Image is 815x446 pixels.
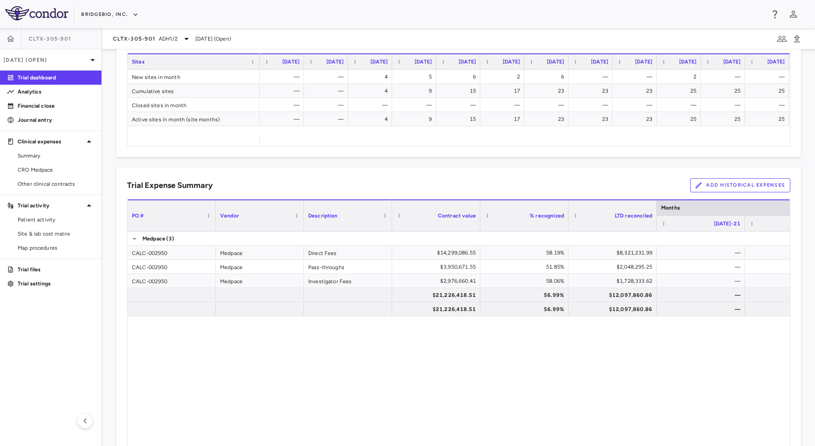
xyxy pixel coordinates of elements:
[268,84,299,98] div: —
[113,35,155,42] span: CLTX-305-901
[709,112,740,126] div: 25
[709,70,740,84] div: —
[532,70,564,84] div: 6
[356,70,388,84] div: 4
[438,213,476,219] span: Contract value
[304,246,392,259] div: Direct Fees
[29,35,71,42] span: CLTX-305-901
[709,98,740,112] div: —
[312,112,344,126] div: —
[127,274,216,288] div: CALC-002950
[326,59,344,65] span: [DATE]
[127,98,260,112] div: Closed sites in month
[159,35,178,43] span: ADH1/2
[400,98,432,112] div: —
[304,274,392,288] div: Investigator Fees
[81,7,138,22] button: BridgeBio, Inc.
[18,180,94,188] span: Other clinical contracts
[665,246,740,260] div: —
[166,232,174,246] span: (3)
[312,84,344,98] div: —
[304,260,392,274] div: Pass-throughs
[753,112,785,126] div: 25
[132,213,144,219] span: PO #
[18,280,94,288] p: Trial settings
[400,274,476,288] div: $2,976,660.41
[444,98,476,112] div: —
[530,213,564,219] span: % recognized
[532,84,564,98] div: 23
[723,59,740,65] span: [DATE]
[18,244,94,252] span: Map procedures
[621,98,652,112] div: —
[18,74,94,82] p: Trial dashboard
[665,302,740,316] div: —
[18,216,94,224] span: Patient activity
[635,59,652,65] span: [DATE]
[576,246,652,260] div: $8,321,231.99
[488,288,564,302] div: 56.99%
[268,70,299,84] div: —
[532,98,564,112] div: —
[127,246,216,259] div: CALC-002950
[690,178,790,192] button: Add Historical Expenses
[621,84,652,98] div: 23
[661,205,680,211] span: Months
[18,102,94,110] p: Financial close
[312,70,344,84] div: —
[356,112,388,126] div: 4
[576,260,652,274] div: $2,048,295.25
[400,84,432,98] div: 9
[709,84,740,98] div: 25
[753,84,785,98] div: 25
[18,166,94,174] span: CRO Medpace
[127,112,260,126] div: Active sites in month (site months)
[665,288,740,302] div: —
[532,112,564,126] div: 23
[679,59,696,65] span: [DATE]
[665,112,696,126] div: 25
[665,260,740,274] div: —
[576,70,608,84] div: —
[488,98,520,112] div: —
[615,213,652,219] span: LTD reconciled
[127,84,260,97] div: Cumulative sites
[400,112,432,126] div: 9
[312,98,344,112] div: —
[356,98,388,112] div: —
[216,274,304,288] div: Medpace
[308,213,338,219] span: Description
[576,288,652,302] div: $12,097,860.86
[576,302,652,316] div: $12,097,860.86
[547,59,564,65] span: [DATE]
[195,35,231,43] span: [DATE] (Open)
[488,302,564,316] div: 56.99%
[268,112,299,126] div: —
[488,260,564,274] div: 51.85%
[400,246,476,260] div: $14,299,086.55
[488,112,520,126] div: 17
[753,70,785,84] div: —
[142,232,165,246] span: Medpace
[18,230,94,238] span: Site & lab cost matrix
[18,116,94,124] p: Journal entry
[220,213,239,219] span: Vendor
[415,59,432,65] span: [DATE]
[400,288,476,302] div: $21,226,418.51
[268,98,299,112] div: —
[127,70,260,83] div: New sites in month
[400,260,476,274] div: $3,950,671.55
[356,84,388,98] div: 4
[370,59,388,65] span: [DATE]
[621,70,652,84] div: —
[665,274,740,288] div: —
[18,266,94,274] p: Trial files
[488,70,520,84] div: 2
[282,59,299,65] span: [DATE]
[127,260,216,274] div: CALC-002950
[488,274,564,288] div: 58.06%
[576,98,608,112] div: —
[400,302,476,316] div: $21,226,418.51
[18,88,94,96] p: Analytics
[714,221,740,227] span: [DATE]-21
